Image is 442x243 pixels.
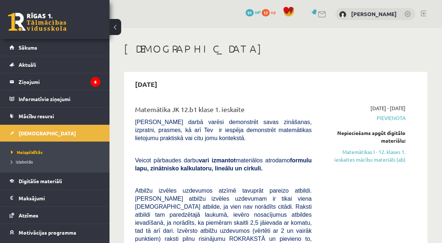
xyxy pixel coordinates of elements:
b: vari izmantot [199,157,235,163]
span: Motivācijas programma [19,229,76,236]
a: 91 mP [246,9,261,15]
h1: [DEMOGRAPHIC_DATA] [124,43,427,55]
a: Ziņojumi6 [9,73,100,90]
a: Atzīmes [9,207,100,224]
span: Atzīmes [19,212,38,219]
span: xp [271,9,276,15]
div: Matemātika JK 12.b1 klase 1. ieskaite [135,104,312,118]
h2: [DATE] [128,76,165,93]
span: [DATE] - [DATE] [370,104,406,112]
legend: Informatīvie ziņojumi [19,90,100,107]
a: Aktuāli [9,56,100,73]
a: Matemātikas I - 12. klases 1. ieskaites mācību materiāls (ab) [323,148,406,163]
a: Sākums [9,39,100,56]
a: Rīgas 1. Tālmācības vidusskola [8,13,66,31]
legend: Ziņojumi [19,73,100,90]
a: Neizpildītās [11,149,102,155]
a: Izlabotās [11,158,102,165]
span: Digitālie materiāli [19,178,62,184]
a: [PERSON_NAME] [351,10,397,18]
a: Digitālie materiāli [9,173,100,189]
legend: Maksājumi [19,190,100,207]
span: Aktuāli [19,61,36,68]
span: Sākums [19,44,37,51]
span: [DEMOGRAPHIC_DATA] [19,130,76,136]
a: Motivācijas programma [9,224,100,241]
span: mP [255,9,261,15]
span: [PERSON_NAME] darbā varēsi demonstrēt savas zināšanas, izpratni, prasmes, kā arī Tev ir iespēja d... [135,119,312,141]
b: formulu lapu, zinātnisko kalkulatoru, lineālu un cirkuli. [135,157,312,171]
a: Maksājumi [9,190,100,207]
span: 17 [262,9,270,16]
a: Informatīvie ziņojumi [9,90,100,107]
span: Neizpildītās [11,149,43,155]
span: 91 [246,9,254,16]
span: Mācību resursi [19,113,54,119]
span: Pievienota [323,114,406,122]
a: [DEMOGRAPHIC_DATA] [9,125,100,142]
img: Katrīna Grima [339,11,346,18]
a: 17 xp [262,9,279,15]
a: Mācību resursi [9,108,100,124]
div: Nepieciešams apgūt digitālo materiālu: [323,129,406,144]
i: 6 [91,77,100,87]
span: Izlabotās [11,159,33,165]
span: Veicot pārbaudes darbu materiālos atrodamo [135,157,312,171]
